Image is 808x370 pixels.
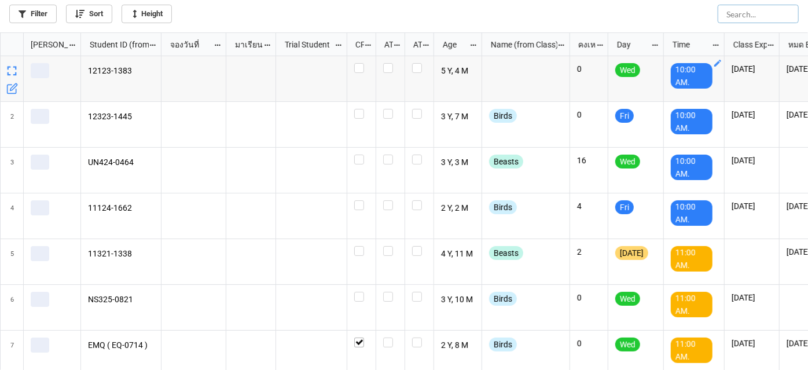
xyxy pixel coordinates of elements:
p: EMQ ( EQ-0714 ) [88,338,155,354]
div: Wed [615,155,640,168]
div: ATK [406,38,423,51]
p: 2 Y, 8 M [441,338,475,354]
p: NS325-0821 [88,292,155,308]
div: มาเรียน [228,38,264,51]
div: 10:00 AM. [671,63,712,89]
div: Birds [489,200,517,214]
p: 0 [577,292,601,303]
div: Name (from Class) [484,38,557,51]
p: 0 [577,109,601,120]
span: 6 [10,285,14,330]
p: 12323-1445 [88,109,155,125]
p: 3 Y, 10 M [441,292,475,308]
p: 2 [577,246,601,258]
a: Sort [66,5,112,23]
p: 3 Y, 3 M [441,155,475,171]
div: Fri [615,109,634,123]
p: [DATE] [732,63,772,75]
a: Filter [9,5,57,23]
div: 11:00 AM. [671,338,712,363]
p: [DATE] [732,200,772,212]
div: Student ID (from [PERSON_NAME] Name) [83,38,149,51]
span: 2 [10,102,14,147]
p: 16 [577,155,601,166]
div: ATT [377,38,394,51]
p: [DATE] [732,292,772,303]
p: 0 [577,63,601,75]
a: Height [122,5,172,23]
input: Search... [718,5,799,23]
div: grid [1,33,81,56]
div: [PERSON_NAME] Name [24,38,68,51]
div: Birds [489,109,517,123]
p: 11321-1338 [88,246,155,262]
div: Wed [615,292,640,306]
div: Birds [489,292,517,306]
div: Birds [489,338,517,351]
div: จองวันที่ [163,38,214,51]
div: Beasts [489,155,523,168]
p: 12123-1383 [88,63,155,79]
p: 2 Y, 2 M [441,200,475,217]
div: Wed [615,63,640,77]
span: 4 [10,193,14,239]
div: Trial Student [278,38,335,51]
p: [DATE] [732,338,772,349]
div: 10:00 AM. [671,200,712,226]
p: 11124-1662 [88,200,155,217]
div: คงเหลือ (from Nick Name) [571,38,596,51]
p: 3 Y, 7 M [441,109,475,125]
div: 11:00 AM. [671,246,712,272]
div: Fri [615,200,634,214]
span: 3 [10,148,14,193]
p: 4 [577,200,601,212]
p: 4 Y, 11 M [441,246,475,262]
div: 10:00 AM. [671,109,712,134]
p: 0 [577,338,601,349]
p: [DATE] [732,109,772,120]
div: 11:00 AM. [671,292,712,317]
div: Class Expiration [726,38,767,51]
div: Beasts [489,246,523,260]
span: 5 [10,239,14,284]
div: 10:00 AM. [671,155,712,180]
div: Time [666,38,712,51]
div: Age [436,38,470,51]
div: CF [348,38,365,51]
div: Wed [615,338,640,351]
p: UN424-0464 [88,155,155,171]
div: [DATE] [615,246,648,260]
div: Day [610,38,651,51]
p: 5 Y, 4 M [441,63,475,79]
p: [DATE] [732,155,772,166]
